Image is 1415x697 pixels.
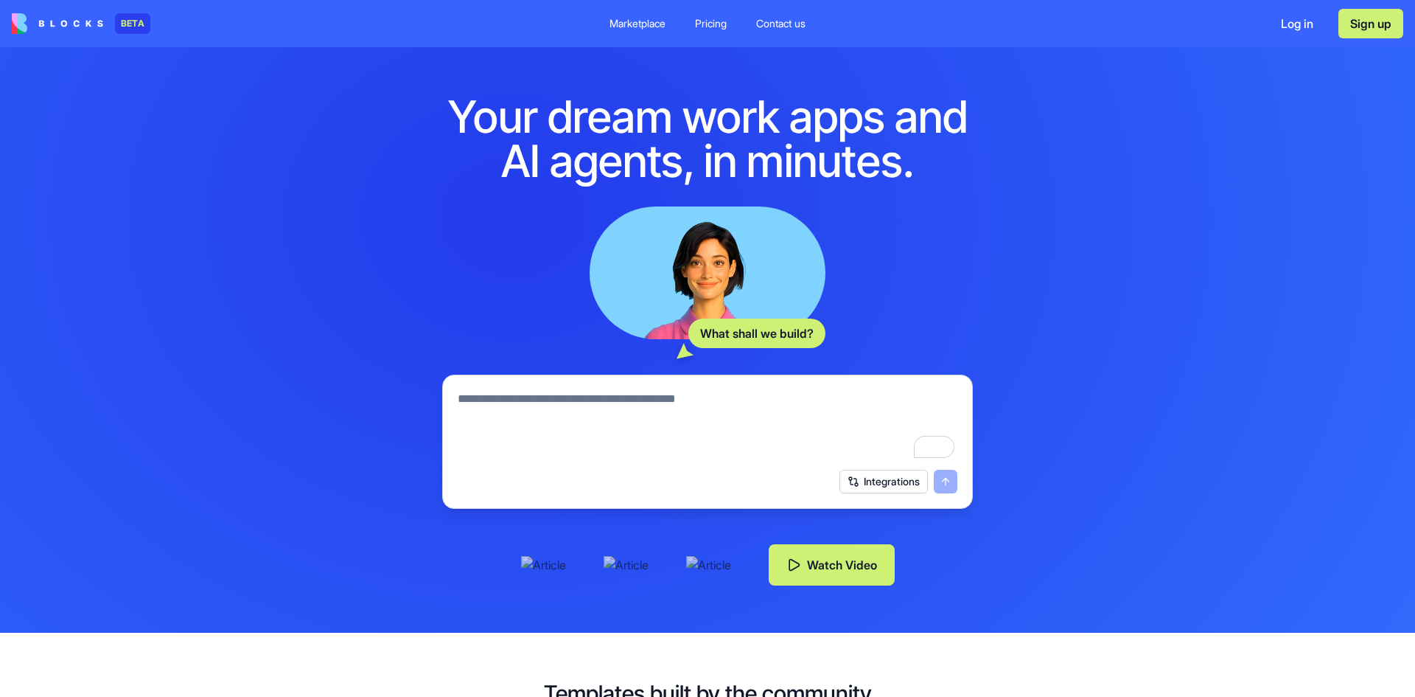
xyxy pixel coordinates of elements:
button: Integrations [839,470,928,493]
a: Contact us [744,10,817,37]
button: Watch Video [769,544,895,586]
div: Marketplace [609,16,665,31]
div: Pricing [695,16,727,31]
div: Contact us [756,16,806,31]
a: BETA [12,13,150,34]
img: logo [12,13,103,34]
div: What shall we build? [688,319,825,348]
button: Sign up [1338,9,1403,38]
img: Article [686,556,745,574]
div: BETA [115,13,150,34]
button: Log in [1268,9,1327,38]
img: Article [604,556,663,574]
a: Marketplace [598,10,677,37]
a: Pricing [683,10,738,37]
textarea: To enrich screen reader interactions, please activate Accessibility in Grammarly extension settings [458,390,957,461]
img: Article [521,556,580,574]
h1: Your dream work apps and AI agents, in minutes. [424,94,990,183]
